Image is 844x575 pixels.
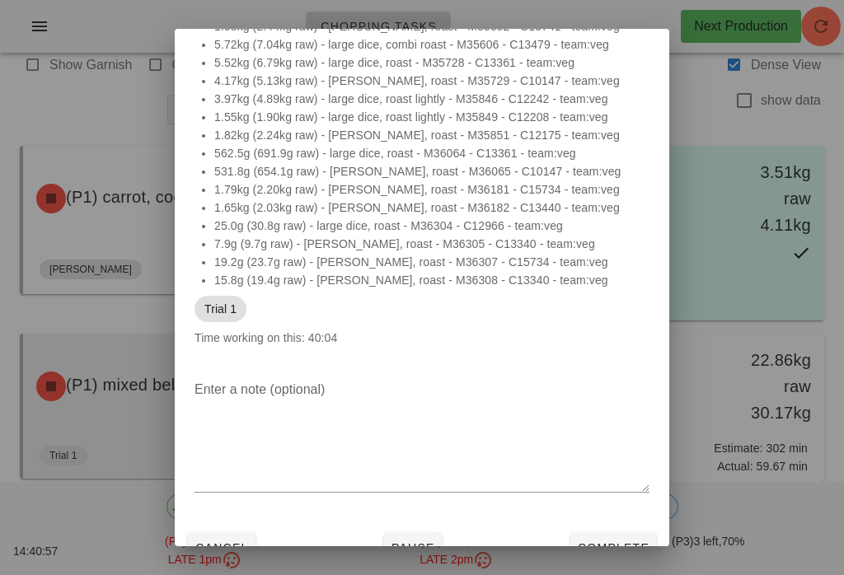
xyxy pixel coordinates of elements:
li: 1.65kg (2.03kg raw) - [PERSON_NAME], roast - M36182 - C13440 - team:veg [214,199,649,217]
button: Complete [570,533,656,563]
span: Complete [577,541,649,554]
li: 5.52kg (6.79kg raw) - large dice, roast - M35728 - C13361 - team:veg [214,54,649,72]
li: 1.55kg (1.90kg raw) - large dice, roast lightly - M35849 - C12208 - team:veg [214,108,649,126]
li: 1.79kg (2.20kg raw) - [PERSON_NAME], roast - M36181 - C15734 - team:veg [214,180,649,199]
li: 5.72kg (7.04kg raw) - large dice, combi roast - M35606 - C13479 - team:veg [214,35,649,54]
li: 1.82kg (2.24kg raw) - [PERSON_NAME], roast - M35851 - C12175 - team:veg [214,126,649,144]
li: 7.9g (9.7g raw) - [PERSON_NAME], roast - M36305 - C13340 - team:veg [214,235,649,253]
li: 4.17kg (5.13kg raw) - [PERSON_NAME], roast - M35729 - C10147 - team:veg [214,72,649,90]
li: 531.8g (654.1g raw) - [PERSON_NAME], roast - M36065 - C10147 - team:veg [214,162,649,180]
span: Trial 1 [204,296,237,322]
span: Pause [391,541,435,554]
li: 15.8g (19.4g raw) - [PERSON_NAME], roast - M36308 - C13340 - team:veg [214,271,649,289]
li: 25.0g (30.8g raw) - large dice, roast - M36304 - C12966 - team:veg [214,217,649,235]
span: Cancel [195,541,249,554]
li: 19.2g (23.7g raw) - [PERSON_NAME], roast - M36307 - C15734 - team:veg [214,253,649,271]
button: Pause [384,533,442,563]
li: 3.97kg (4.89kg raw) - large dice, roast lightly - M35846 - C12242 - team:veg [214,90,649,108]
button: Cancel [188,533,256,563]
li: 562.5g (691.9g raw) - large dice, roast - M36064 - C13361 - team:veg [214,144,649,162]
